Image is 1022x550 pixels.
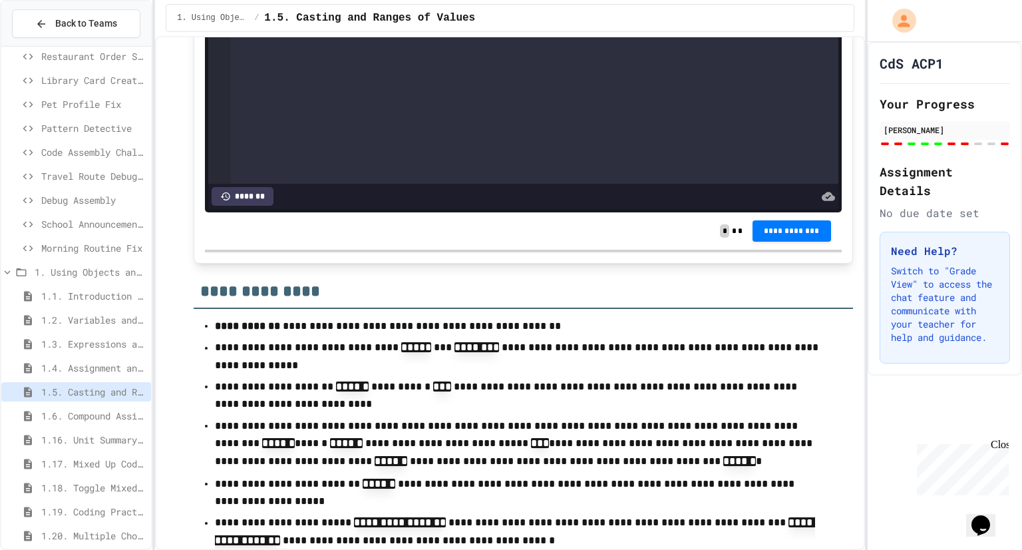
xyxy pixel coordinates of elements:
[41,433,146,447] span: 1.16. Unit Summary 1a (1.1-1.6)
[41,169,146,183] span: Travel Route Debugger
[5,5,92,85] div: Chat with us now!Close
[891,243,999,259] h3: Need Help?
[41,49,146,63] span: Restaurant Order System
[41,145,146,159] span: Code Assembly Challenge
[880,162,1010,200] h2: Assignment Details
[35,265,146,279] span: 1. Using Objects and Methods
[41,457,146,471] span: 1.17. Mixed Up Code Practice 1.1-1.6
[878,5,920,36] div: My Account
[41,337,146,351] span: 1.3. Expressions and Output [New]
[41,313,146,327] span: 1.2. Variables and Data Types
[264,10,475,26] span: 1.5. Casting and Ranges of Values
[891,264,999,344] p: Switch to "Grade View" to access the chat feature and communicate with your teacher for help and ...
[41,217,146,231] span: School Announcements
[254,13,259,23] span: /
[12,9,140,38] button: Back to Teams
[41,193,146,207] span: Debug Assembly
[55,17,117,31] span: Back to Teams
[41,97,146,111] span: Pet Profile Fix
[41,409,146,423] span: 1.6. Compound Assignment Operators
[41,505,146,519] span: 1.19. Coding Practice 1a (1.1-1.6)
[41,481,146,495] span: 1.18. Toggle Mixed Up or Write Code Practice 1.1-1.6
[41,289,146,303] span: 1.1. Introduction to Algorithms, Programming, and Compilers
[41,361,146,375] span: 1.4. Assignment and Input
[41,529,146,543] span: 1.20. Multiple Choice Exercises for Unit 1a (1.1-1.6)
[41,385,146,399] span: 1.5. Casting and Ranges of Values
[41,121,146,135] span: Pattern Detective
[880,54,943,73] h1: CdS ACP1
[880,205,1010,221] div: No due date set
[966,497,1009,537] iframe: chat widget
[912,439,1009,495] iframe: chat widget
[41,73,146,87] span: Library Card Creator
[41,241,146,255] span: Morning Routine Fix
[880,95,1010,113] h2: Your Progress
[177,13,249,23] span: 1. Using Objects and Methods
[884,124,1006,136] div: [PERSON_NAME]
